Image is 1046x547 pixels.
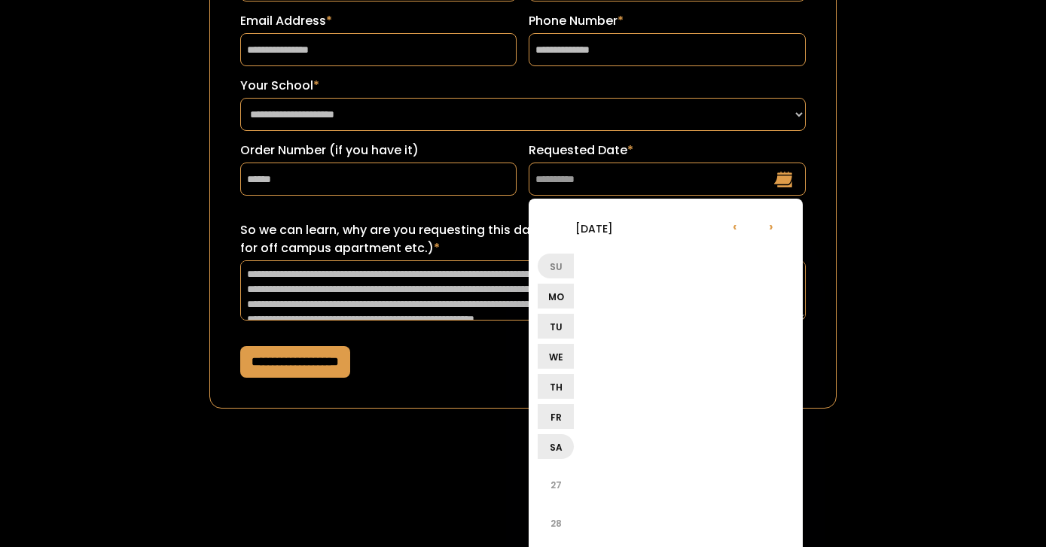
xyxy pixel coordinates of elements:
[753,208,789,244] li: ›
[538,284,574,308] li: Mo
[538,344,574,369] li: We
[240,221,806,257] label: So we can learn, why are you requesting this date? (ex: sorority recruitment, lease turn over for...
[529,141,806,160] label: Requested Date
[538,374,574,399] li: Th
[538,434,574,459] li: Sa
[538,466,574,503] li: 27
[240,141,517,160] label: Order Number (if you have it)
[240,12,517,30] label: Email Address
[538,314,574,339] li: Tu
[240,77,806,95] label: Your School
[717,208,753,244] li: ‹
[538,254,574,278] li: Su
[538,210,651,246] li: [DATE]
[538,505,574,541] li: 28
[538,404,574,429] li: Fr
[529,12,806,30] label: Phone Number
